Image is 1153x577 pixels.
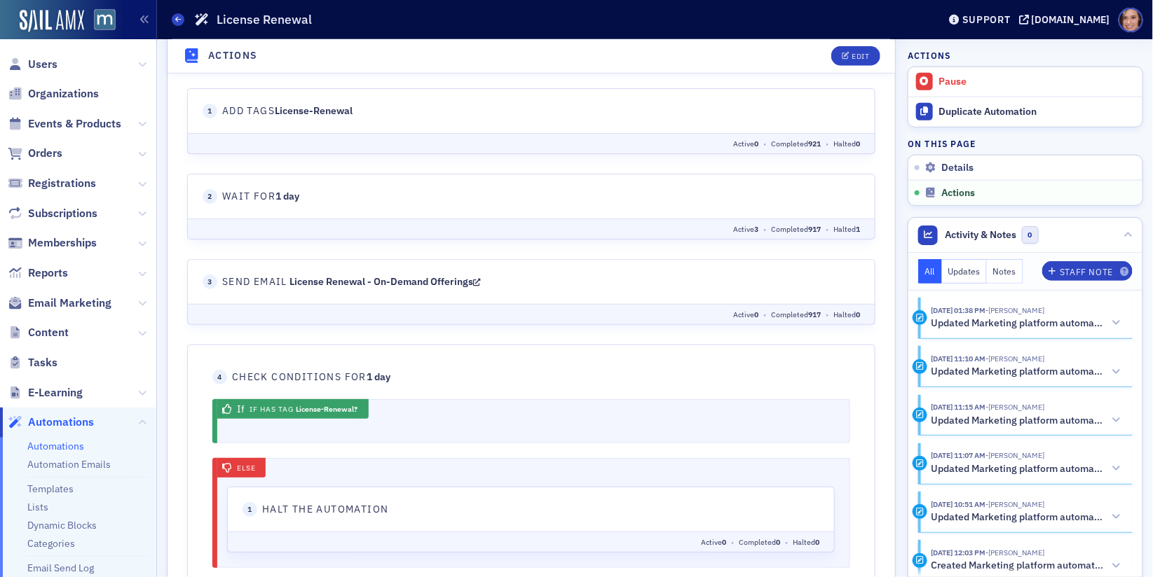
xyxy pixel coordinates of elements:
[931,305,985,315] time: 7/14/2025 01:38 PM
[931,415,1105,427] h5: Updated Marketing platform automation: License Renewal
[82,360,127,370] span: If Has tag
[603,265,653,275] span: Completed
[28,325,69,340] span: Content
[94,9,116,31] img: SailAMX
[8,86,99,102] a: Organizations
[587,180,591,190] span: 3
[20,10,84,32] a: SailAMX
[1032,13,1110,26] div: [DOMAIN_NAME]
[1042,261,1133,281] button: Staff Note
[931,450,985,460] time: 4/25/2024 11:07 AM
[533,493,559,503] span: Active
[122,231,313,244] a: License Renewal - On-Demand Offerings
[913,456,927,471] div: Activity
[587,265,591,275] span: 0
[28,355,57,370] span: Tasks
[985,548,1044,557] span: Katie Foo
[908,49,951,62] h4: Actions
[566,95,591,104] span: Active
[35,145,50,160] span: 2
[559,493,571,503] span: •
[28,235,97,251] span: Memberships
[27,458,111,471] a: Automation Emails
[931,548,985,557] time: 4/11/2024 12:03 PM
[931,511,1105,524] h5: Updated Marketing platform automation: License Renewal
[913,504,927,519] div: Activity
[8,296,111,311] a: Email Marketing
[831,46,880,66] button: Edit
[603,95,653,104] span: Completed
[8,57,57,72] a: Users
[942,259,988,284] button: Updates
[28,86,99,102] span: Organizations
[45,326,60,340] span: 4
[939,76,1135,88] div: Pause
[8,176,96,191] a: Registrations
[908,97,1142,127] a: Duplicate Automation
[913,553,927,568] div: Activity
[8,146,62,161] a: Orders
[987,259,1023,284] button: Notes
[28,296,111,311] span: Email Marketing
[587,95,591,104] span: 0
[28,206,97,221] span: Subscriptions
[82,360,191,370] span: License-Renewal
[931,413,1123,428] button: Updated Marketing platform automation: License Renewal
[8,116,121,132] a: Events & Products
[28,385,83,401] span: E-Learning
[931,559,1123,573] button: Created Marketing platform automation: License Renewal
[939,106,1135,118] div: Duplicate Automation
[931,463,1105,475] h5: Updated Marketing platform automation: License Renewal
[591,265,603,275] span: •
[95,458,221,473] span: Halt the automation
[27,562,94,574] a: Email Send Log
[566,265,591,275] span: Active
[591,180,603,190] span: •
[55,145,132,160] span: Wait for
[28,265,68,281] span: Reports
[852,53,869,60] div: Edit
[653,265,666,275] span: •
[1022,226,1039,244] span: 0
[8,385,83,401] a: E-Learning
[64,326,223,340] span: Check Conditions For
[84,9,116,33] a: View Homepage
[27,440,84,452] a: Automations
[27,482,74,495] a: Templates
[108,146,132,158] span: 1 day
[8,265,68,281] a: Reports
[571,493,613,503] span: Completed
[8,325,69,340] a: Content
[908,137,1143,150] h4: On this page
[913,359,927,374] div: Activity
[941,162,974,174] span: Details
[28,415,94,430] span: Automations
[28,57,57,72] span: Users
[653,180,666,190] span: •
[1060,268,1113,276] div: Staff Note
[653,95,666,104] span: •
[613,493,625,503] span: •
[908,67,1142,97] button: Pause
[931,366,1105,378] h5: Updated Marketing platform automation: License Renewal
[208,49,258,64] h4: Actions
[1019,15,1115,25] button: [DOMAIN_NAME]
[27,537,75,550] a: Categories
[648,493,652,503] span: 0
[8,355,57,370] a: Tasks
[688,265,693,275] span: 0
[918,259,942,284] button: All
[931,499,985,509] time: 4/25/2024 10:51 AM
[931,354,985,363] time: 5/13/2024 11:10 AM
[985,499,1044,509] span: Katie Foo
[554,493,559,503] span: 0
[931,402,985,412] time: 4/29/2024 11:15 AM
[985,305,1044,315] span: Katie Foo
[608,493,613,503] span: 0
[35,230,50,245] span: 3
[931,317,1105,330] h5: Updated Marketing platform automation: License Renewal
[566,180,591,190] span: Active
[931,316,1123,331] button: Updated Marketing platform automation: License Renewal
